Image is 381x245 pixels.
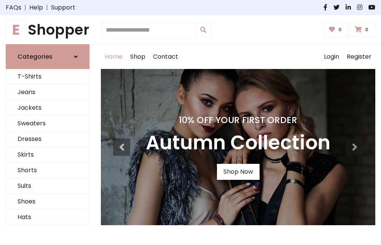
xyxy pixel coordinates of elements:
[6,44,89,69] a: Categories
[6,85,89,100] a: Jeans
[146,131,330,155] h3: Autumn Collection
[146,115,330,125] h4: 10% Off Your First Order
[21,3,29,12] span: |
[6,147,89,163] a: Skirts
[6,100,89,116] a: Jackets
[43,3,51,12] span: |
[6,194,89,210] a: Shoes
[6,116,89,131] a: Sweaters
[101,45,126,69] a: Home
[336,26,344,33] span: 0
[6,19,26,40] span: E
[363,26,370,33] span: 0
[126,45,149,69] a: Shop
[343,45,375,69] a: Register
[6,21,89,38] h1: Shopper
[18,53,53,60] h6: Categories
[29,3,43,12] a: Help
[6,178,89,194] a: Suits
[6,131,89,147] a: Dresses
[6,163,89,178] a: Shorts
[217,164,260,180] a: Shop Now
[6,210,89,225] a: Hats
[350,22,375,37] a: 0
[320,45,343,69] a: Login
[6,21,89,38] a: EShopper
[6,3,21,12] a: FAQs
[51,3,75,12] a: Support
[149,45,182,69] a: Contact
[6,69,89,85] a: T-Shirts
[324,22,349,37] a: 0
